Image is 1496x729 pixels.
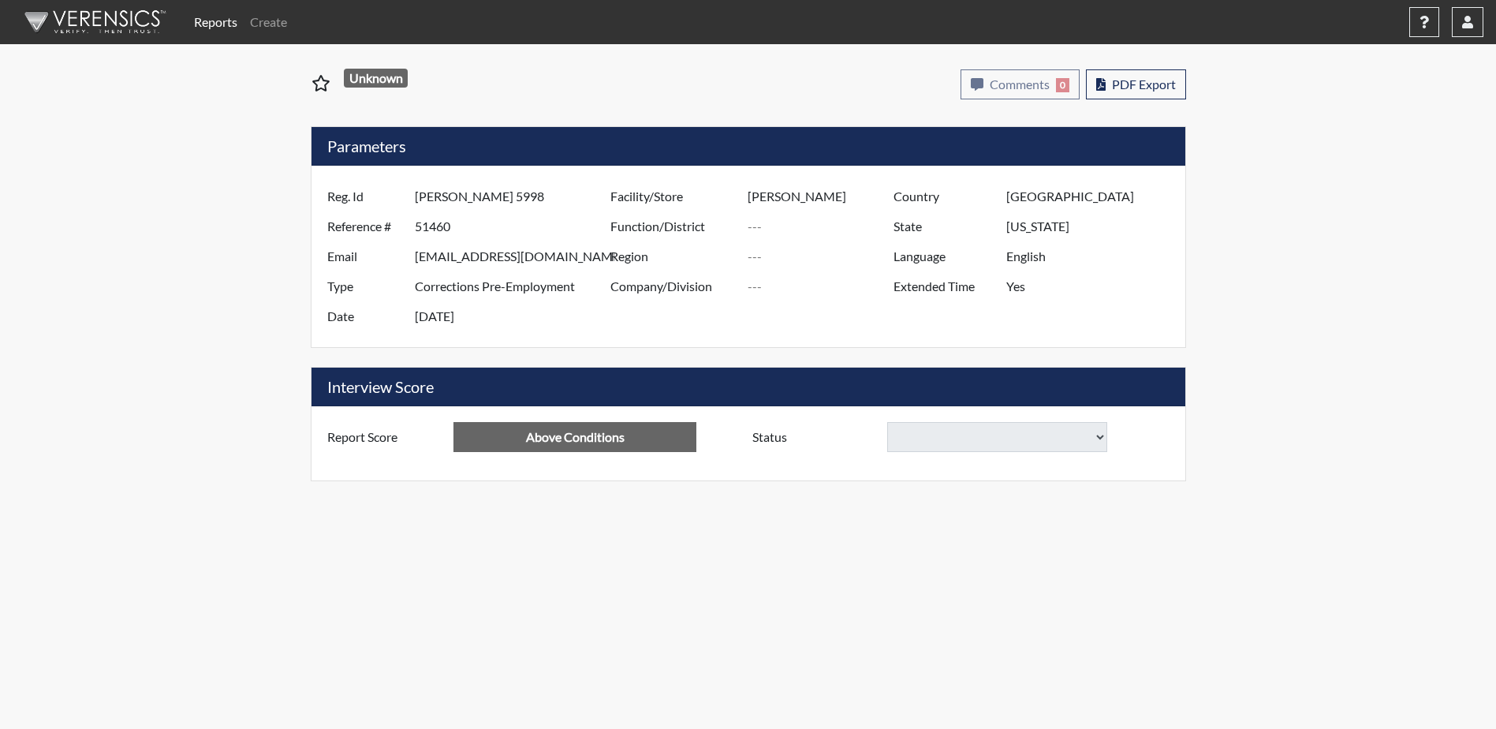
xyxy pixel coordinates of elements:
[244,6,293,38] a: Create
[1056,78,1069,92] span: 0
[990,77,1050,92] span: Comments
[741,422,1181,452] div: Document a decision to hire or decline a candiate
[882,181,1006,211] label: Country
[748,211,897,241] input: ---
[315,181,415,211] label: Reg. Id
[1006,211,1181,241] input: ---
[599,241,748,271] label: Region
[415,301,614,331] input: ---
[415,211,614,241] input: ---
[1006,241,1181,271] input: ---
[415,181,614,211] input: ---
[415,271,614,301] input: ---
[1006,181,1181,211] input: ---
[315,241,415,271] label: Email
[1086,69,1186,99] button: PDF Export
[312,127,1185,166] h5: Parameters
[748,181,897,211] input: ---
[882,211,1006,241] label: State
[315,301,415,331] label: Date
[312,368,1185,406] h5: Interview Score
[344,69,408,88] span: Unknown
[882,241,1006,271] label: Language
[599,271,748,301] label: Company/Division
[415,241,614,271] input: ---
[741,422,887,452] label: Status
[882,271,1006,301] label: Extended Time
[748,271,897,301] input: ---
[961,69,1080,99] button: Comments0
[1006,271,1181,301] input: ---
[599,181,748,211] label: Facility/Store
[748,241,897,271] input: ---
[453,422,696,452] input: ---
[599,211,748,241] label: Function/District
[315,422,454,452] label: Report Score
[315,211,415,241] label: Reference #
[1112,77,1176,92] span: PDF Export
[315,271,415,301] label: Type
[188,6,244,38] a: Reports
